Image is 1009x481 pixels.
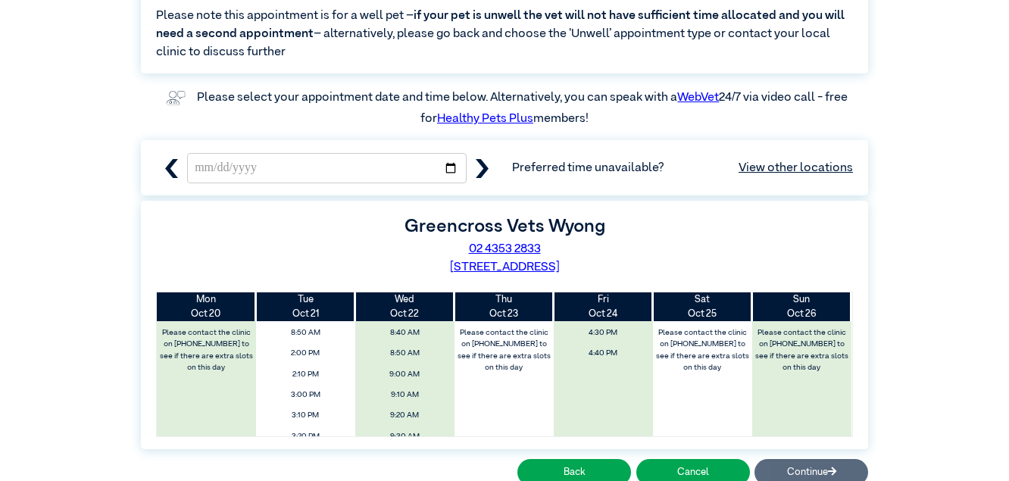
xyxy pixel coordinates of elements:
[558,345,648,362] span: 4:40 PM
[256,292,355,321] th: Oct 21
[739,159,853,177] a: View other locations
[653,292,752,321] th: Oct 25
[359,366,450,383] span: 9:00 AM
[752,292,851,321] th: Oct 26
[677,92,719,104] a: WebVet
[157,292,256,321] th: Oct 20
[261,324,351,342] span: 8:50 AM
[261,428,351,445] span: 3:20 PM
[654,324,751,376] label: Please contact the clinic on [PHONE_NUMBER] to see if there are extra slots on this day
[558,324,648,342] span: 4:30 PM
[158,324,255,376] label: Please contact the clinic on [PHONE_NUMBER] to see if there are extra slots on this day
[359,345,450,362] span: 8:50 AM
[554,292,653,321] th: Oct 24
[512,159,853,177] span: Preferred time unavailable?
[156,10,845,40] span: if your pet is unwell the vet will not have sufficient time allocated and you will need a second ...
[455,324,552,376] label: Please contact the clinic on [PHONE_NUMBER] to see if there are extra slots on this day
[359,386,450,404] span: 9:10 AM
[261,366,351,383] span: 2:10 PM
[437,113,533,125] a: Healthy Pets Plus
[161,86,190,110] img: vet
[359,407,450,424] span: 9:20 AM
[261,407,351,424] span: 3:10 PM
[359,428,450,445] span: 9:30 AM
[156,7,853,61] span: Please note this appointment is for a well pet – – alternatively, please go back and choose the ‘...
[469,243,541,255] a: 02 4353 2833
[405,217,605,236] label: Greencross Vets Wyong
[355,292,455,321] th: Oct 22
[359,324,450,342] span: 8:40 AM
[261,345,351,362] span: 2:00 PM
[455,292,554,321] th: Oct 23
[261,386,351,404] span: 3:00 PM
[753,324,850,376] label: Please contact the clinic on [PHONE_NUMBER] to see if there are extra slots on this day
[197,92,850,125] label: Please select your appointment date and time below. Alternatively, you can speak with a 24/7 via ...
[450,261,560,273] a: [STREET_ADDRESS]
